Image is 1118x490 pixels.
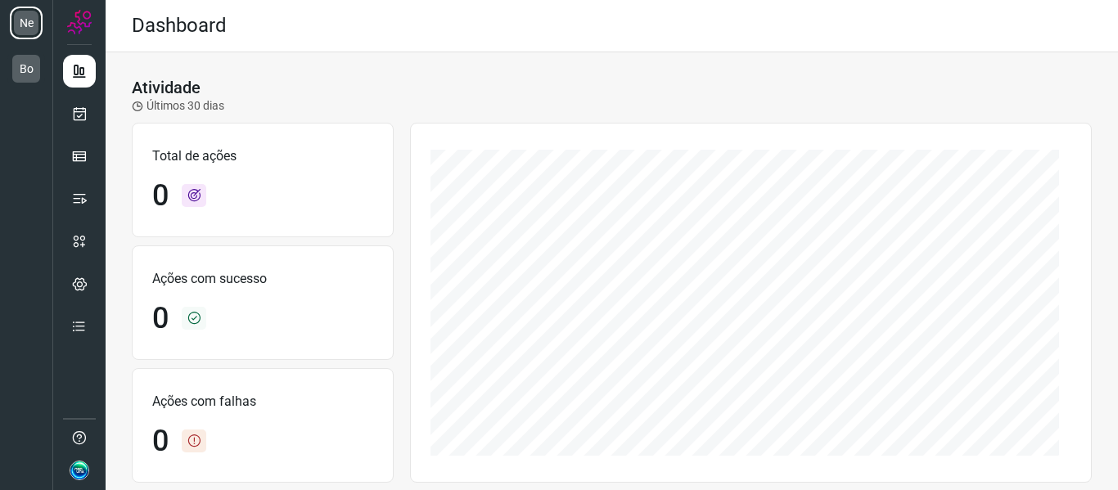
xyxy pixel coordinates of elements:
[152,424,169,459] h1: 0
[132,78,201,97] h3: Atividade
[152,269,373,289] p: Ações com sucesso
[10,52,43,85] li: Bo
[152,146,373,166] p: Total de ações
[132,97,224,115] p: Últimos 30 dias
[132,14,227,38] h2: Dashboard
[152,392,373,411] p: Ações com falhas
[67,10,92,34] img: Logo
[152,301,169,336] h1: 0
[152,178,169,214] h1: 0
[10,7,43,39] li: Ne
[70,461,89,480] img: 47c40af94961a9f83d4b05d5585d06bd.jpg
